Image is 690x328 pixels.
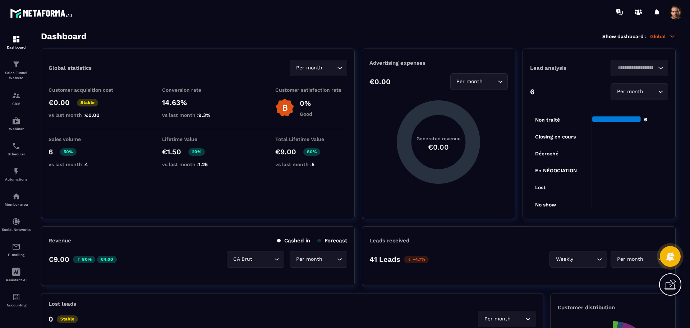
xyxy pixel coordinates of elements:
p: Global [650,33,676,40]
p: vs last month : [275,161,347,167]
input: Search for option [324,255,335,263]
img: formation [12,35,20,44]
span: Per month [483,315,512,323]
p: 0% [300,99,312,108]
p: Stable [57,315,78,323]
p: 6 [530,87,534,96]
tspan: Non traité [535,117,560,123]
input: Search for option [484,78,496,86]
a: automationsautomationsMember area [2,187,31,212]
div: Search for option [549,251,607,268]
p: Sales volume [49,136,120,142]
p: Revenue [49,237,71,244]
a: schedulerschedulerScheduler [2,136,31,161]
p: -4.7% [404,256,429,263]
p: Sales Funnel Website [2,70,31,81]
tspan: No show [535,202,556,208]
p: Customer acquisition cost [49,87,120,93]
p: Cashed in [277,237,310,244]
p: Dashboard [2,45,31,49]
input: Search for option [645,88,656,96]
div: Search for option [290,251,347,268]
img: formation [12,60,20,69]
span: Weekly [554,255,575,263]
p: 0 [49,315,53,323]
p: Customer distribution [558,304,668,311]
input: Search for option [324,64,335,72]
p: 50% [60,148,77,156]
input: Search for option [645,255,656,263]
p: Forecast [317,237,347,244]
p: Member area [2,202,31,206]
tspan: Décroché [535,151,558,156]
img: email [12,242,20,251]
p: Customer satisfaction rate [275,87,347,93]
a: Assistant AI [2,262,31,287]
span: 4 [85,161,88,167]
span: Per month [455,78,484,86]
div: Search for option [611,251,668,268]
input: Search for option [254,255,272,263]
tspan: Lost [535,184,546,190]
p: €0.00 [49,98,70,107]
img: social-network [12,217,20,226]
p: €9.00 [275,147,296,156]
p: €9.00 [49,255,69,264]
div: Search for option [450,73,508,90]
p: Scheduler [2,152,31,156]
a: automationsautomationsAutomations [2,161,31,187]
p: 6 [49,147,53,156]
p: vs last month : [162,161,234,167]
p: Automations [2,177,31,181]
a: automationsautomationsWebinar [2,111,31,136]
img: automations [12,192,20,201]
input: Search for option [575,255,595,263]
img: b-badge-o.b3b20ee6.svg [275,98,294,117]
p: Leads received [369,237,409,244]
div: Search for option [478,311,535,327]
p: Good [300,111,312,117]
div: Search for option [611,83,668,100]
img: formation [12,91,20,100]
span: €0.00 [85,112,100,118]
img: automations [12,117,20,125]
a: formationformationSales Funnel Website [2,55,31,86]
p: Total Lifetime Value [275,136,347,142]
tspan: En NÉGOCIATION [535,168,577,173]
p: vs last month : [49,112,120,118]
a: formationformationDashboard [2,29,31,55]
p: 80% [303,148,320,156]
span: 9.3% [198,112,211,118]
p: Accounting [2,303,31,307]
p: Social Networks [2,228,31,232]
p: Webinar [2,127,31,131]
p: €0.00 [369,77,391,86]
span: Per month [294,255,324,263]
p: 41 Leads [369,255,400,264]
div: Search for option [290,60,347,76]
p: E-mailing [2,253,31,257]
img: accountant [12,293,20,301]
p: 80% [73,256,95,263]
img: automations [12,167,20,176]
p: vs last month : [49,161,120,167]
p: Lost leads [49,301,76,307]
span: 1.25 [198,161,208,167]
p: Lead analysis [530,65,599,71]
tspan: Closing en cours [535,134,576,140]
p: CRM [2,102,31,106]
p: €4.00 [97,256,117,263]
span: Per month [615,88,645,96]
p: Assistant AI [2,278,31,282]
span: CA Brut [231,255,254,263]
p: Show dashboard : [602,33,647,39]
p: 20% [188,148,205,156]
p: vs last month : [162,112,234,118]
div: Search for option [227,251,284,268]
p: Advertising expenses [369,60,507,66]
a: formationformationCRM [2,86,31,111]
img: scheduler [12,142,20,150]
p: Lifetime Value [162,136,234,142]
input: Search for option [512,315,524,323]
a: social-networksocial-networkSocial Networks [2,212,31,237]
